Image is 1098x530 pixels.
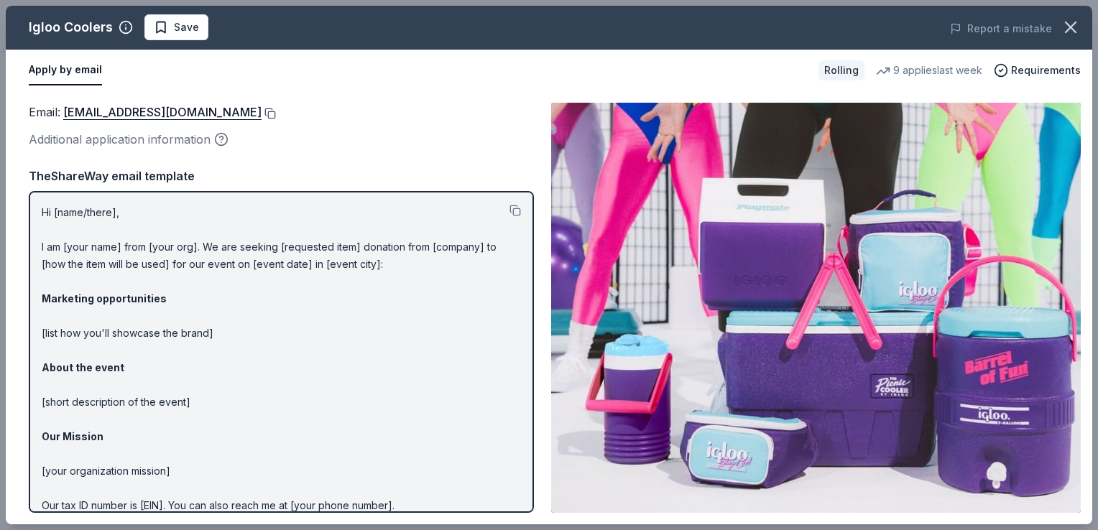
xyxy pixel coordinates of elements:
[994,62,1081,79] button: Requirements
[144,14,208,40] button: Save
[63,103,262,121] a: [EMAIL_ADDRESS][DOMAIN_NAME]
[818,60,864,80] div: Rolling
[42,430,103,442] strong: Our Mission
[42,361,124,373] strong: About the event
[876,62,982,79] div: 9 applies last week
[29,55,102,85] button: Apply by email
[29,130,534,149] div: Additional application information
[29,16,113,39] div: Igloo Coolers
[29,105,262,119] span: Email :
[551,103,1081,513] img: Image for Igloo Coolers
[42,292,167,304] strong: Marketing opportunities
[29,167,534,185] div: TheShareWay email template
[950,20,1052,37] button: Report a mistake
[174,19,199,36] span: Save
[1011,62,1081,79] span: Requirements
